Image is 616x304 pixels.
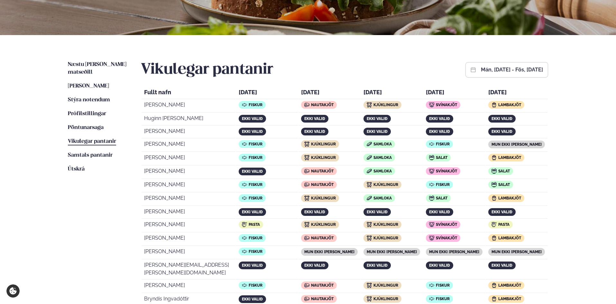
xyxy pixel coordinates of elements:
[236,87,298,99] th: [DATE]
[373,222,398,227] span: Kjúklingur
[492,182,497,187] img: icon img
[249,222,260,227] span: Pasta
[304,155,309,160] img: icon img
[367,263,388,268] span: ekki valið
[311,196,336,200] span: Kjúklingur
[373,182,398,187] span: Kjúklingur
[142,139,235,152] td: [PERSON_NAME]
[68,62,126,75] span: Næstu [PERSON_NAME] matseðill
[367,283,372,288] img: icon img
[311,222,336,227] span: Kjúklingur
[367,155,372,160] img: icon img
[68,96,110,104] a: Stýra notendum
[373,196,392,200] span: Samloka
[311,142,336,146] span: Kjúklingur
[249,283,262,288] span: Fiskur
[304,263,325,268] span: ekki valið
[436,169,457,173] span: Svínakjöt
[429,102,434,107] img: icon img
[367,196,372,200] img: icon img
[68,165,85,173] a: Útskrá
[367,250,417,254] span: mun ekki [PERSON_NAME]
[242,155,247,160] img: icon img
[142,100,235,113] td: [PERSON_NAME]
[142,166,235,179] td: [PERSON_NAME]
[311,236,334,240] span: Nautakjöt
[492,155,497,160] img: icon img
[367,296,372,301] img: icon img
[373,103,398,107] span: Kjúklingur
[311,283,334,288] span: Nautakjöt
[304,250,354,254] span: mun ekki [PERSON_NAME]
[304,210,325,214] span: ekki valið
[367,235,372,241] img: icon img
[367,116,388,121] span: ekki valið
[436,222,457,227] span: Svínakjöt
[498,182,510,187] span: Salat
[367,182,372,187] img: icon img
[373,155,392,160] span: Samloka
[142,280,235,293] td: [PERSON_NAME]
[249,196,262,200] span: Fiskur
[142,126,235,138] td: [PERSON_NAME]
[429,296,434,301] img: icon img
[304,129,325,134] span: ekki valið
[429,142,434,147] img: icon img
[436,155,447,160] span: Salat
[242,196,247,201] img: icon img
[436,182,450,187] span: Fiskur
[311,182,334,187] span: Nautakjöt
[142,219,235,232] td: [PERSON_NAME]
[498,155,521,160] span: Lambakjöt
[373,142,392,146] span: Samloka
[429,235,434,241] img: icon img
[142,113,235,125] td: Huginn [PERSON_NAME]
[367,142,372,146] img: icon img
[492,235,497,241] img: icon img
[68,97,110,103] span: Stýra notendum
[142,207,235,219] td: [PERSON_NAME]
[68,111,106,116] span: Prófílstillingar
[429,210,450,214] span: ekki valið
[429,196,434,201] img: icon img
[68,139,116,144] span: Vikulegar pantanir
[498,283,521,288] span: Lambakjöt
[304,296,309,301] img: icon img
[311,103,334,107] span: Nautakjöt
[142,152,235,165] td: [PERSON_NAME]
[436,283,450,288] span: Fiskur
[142,233,235,246] td: [PERSON_NAME]
[423,87,485,99] th: [DATE]
[249,236,262,240] span: Fiskur
[492,210,512,214] span: ekki valið
[68,82,109,90] a: [PERSON_NAME]
[498,169,510,173] span: Salat
[373,297,398,301] span: Kjúklingur
[429,222,434,227] img: icon img
[68,138,116,145] a: Vikulegar pantanir
[242,129,263,134] span: ekki valið
[249,142,262,146] span: Fiskur
[429,250,479,254] span: mun ekki [PERSON_NAME]
[492,222,497,227] img: icon img
[249,249,262,254] span: Fiskur
[6,284,20,298] a: Cookie settings
[68,110,106,118] a: Prófílstillingar
[242,142,247,147] img: icon img
[367,222,372,227] img: icon img
[304,102,309,107] img: icon img
[436,297,450,301] span: Fiskur
[304,283,309,288] img: icon img
[249,182,262,187] span: Fiskur
[481,67,543,72] button: mán, [DATE] - fös, [DATE]
[68,83,109,89] span: [PERSON_NAME]
[367,169,372,173] img: icon img
[367,129,388,134] span: ekki valið
[304,222,309,227] img: icon img
[68,125,104,130] span: Pöntunarsaga
[361,87,423,99] th: [DATE]
[304,182,309,187] img: icon img
[68,61,128,76] a: Næstu [PERSON_NAME] matseðill
[142,260,235,280] td: [PERSON_NAME][EMAIL_ADDRESS][PERSON_NAME][DOMAIN_NAME]
[142,246,235,259] td: [PERSON_NAME]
